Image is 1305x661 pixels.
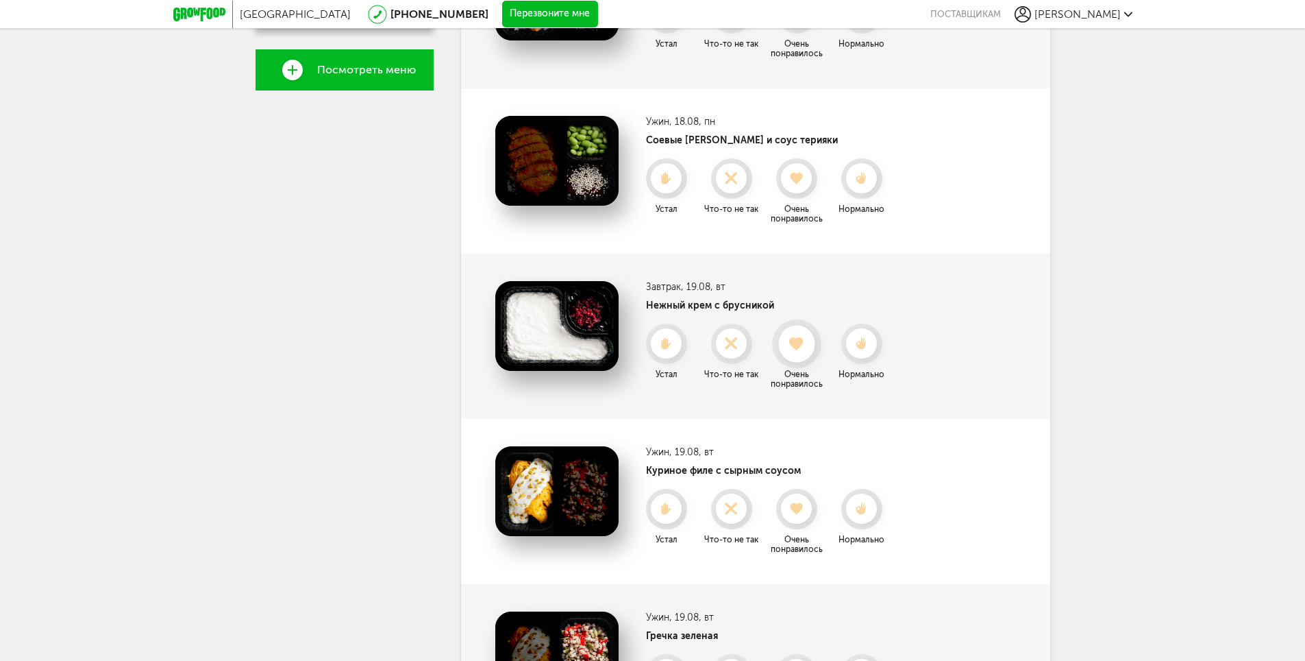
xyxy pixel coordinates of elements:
div: Устал [636,370,697,379]
img: Куриное филе с сырным соусом [495,446,619,536]
a: Посмотреть меню [256,49,434,91]
h3: Ужин [646,116,893,128]
div: Нормально [831,370,893,379]
img: Нежный крем с брусникой [495,281,619,371]
div: Нормально [831,39,893,49]
div: Устал [636,204,697,214]
span: [GEOGRAPHIC_DATA] [240,8,351,21]
span: Посмотреть меню [317,64,416,76]
h4: Соевые [PERSON_NAME] и соус терияки [646,134,893,146]
div: Что-то не так [701,370,762,379]
button: Перезвоните мне [502,1,598,28]
div: Устал [636,535,697,544]
h4: Нежный крем с брусникой [646,300,893,311]
img: Соевые бобы Мукимаме и соус терияки [495,116,619,206]
span: [PERSON_NAME] [1034,8,1121,21]
span: , 19.08, вт [681,281,725,293]
div: Что-то не так [701,204,762,214]
div: Устал [636,39,697,49]
div: Что-то не так [701,39,762,49]
span: , 19.08, вт [669,612,714,623]
h3: Ужин [646,446,893,458]
h3: Ужин [646,612,893,623]
div: Очень понравилось [766,370,828,389]
h3: Завтрак [646,281,893,293]
span: , 19.08, вт [669,446,714,458]
a: [PHONE_NUMBER] [390,8,488,21]
div: Нормально [831,535,893,544]
div: Очень понравилось [766,39,828,58]
div: Очень понравилось [766,535,828,554]
h4: Куриное филе с сырным соусом [646,465,893,477]
h4: Гречка зеленая [646,630,893,642]
div: Очень понравилось [766,204,828,224]
div: Нормально [831,204,893,214]
span: , 18.08, пн [669,116,715,128]
div: Что-то не так [701,535,762,544]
